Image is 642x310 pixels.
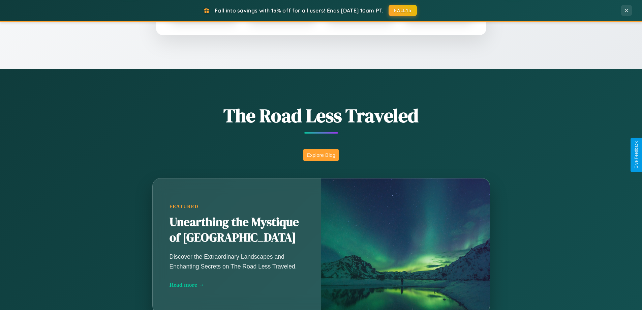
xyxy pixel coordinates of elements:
button: Explore Blog [303,149,339,161]
h2: Unearthing the Mystique of [GEOGRAPHIC_DATA] [170,215,304,246]
span: Fall into savings with 15% off for all users! Ends [DATE] 10am PT. [215,7,384,14]
div: Give Feedback [634,141,639,169]
div: Featured [170,204,304,209]
button: FALL15 [389,5,417,16]
h1: The Road Less Traveled [119,103,523,129]
p: Discover the Extraordinary Landscapes and Enchanting Secrets on The Road Less Traveled. [170,252,304,271]
div: Read more → [170,281,304,288]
